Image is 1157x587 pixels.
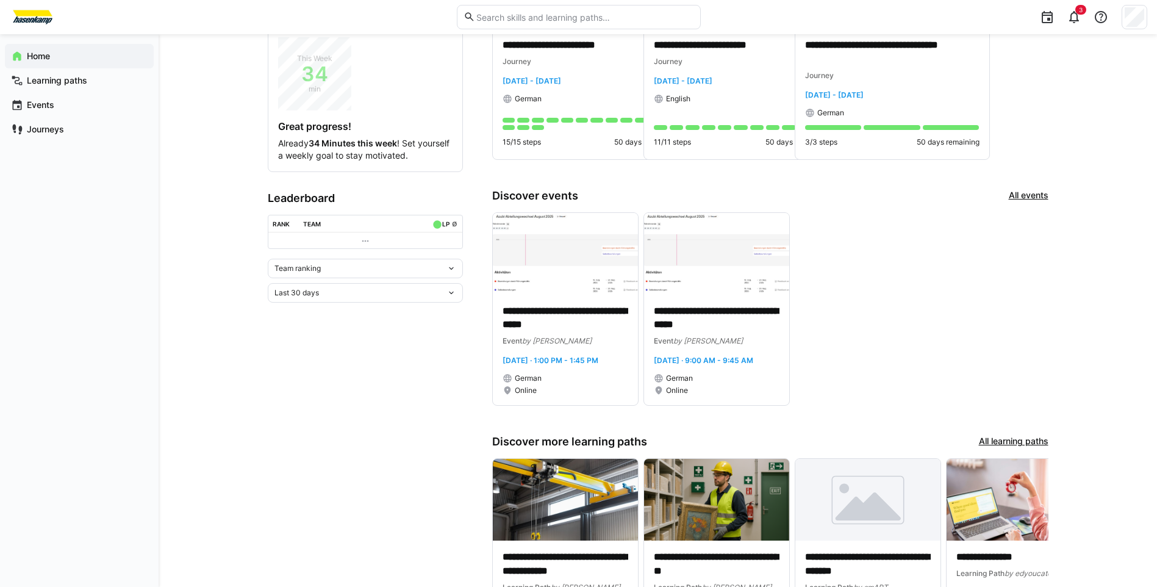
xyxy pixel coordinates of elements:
[917,137,980,147] p: 50 days remaining
[492,435,647,448] h3: Discover more learning paths
[666,94,690,104] span: English
[956,569,1005,578] span: Learning Path
[805,90,864,99] span: [DATE] - [DATE]
[805,71,834,80] span: Journey
[475,12,693,23] input: Search skills and learning paths…
[503,336,522,345] span: Event
[795,459,940,541] img: image
[765,137,828,147] p: 50 days remaining
[654,356,753,365] span: [DATE] · 9:00 AM - 9:45 AM
[493,459,638,541] img: image
[309,138,397,148] strong: 34 Minutes this week
[522,336,592,345] span: by [PERSON_NAME]
[492,189,578,203] h3: Discover events
[273,220,290,228] div: Rank
[452,218,457,228] a: ø
[274,288,319,298] span: Last 30 days
[515,386,537,395] span: Online
[274,264,321,273] span: Team ranking
[503,76,561,85] span: [DATE] - [DATE]
[1009,189,1048,203] a: All events
[654,76,712,85] span: [DATE] - [DATE]
[278,137,453,162] p: Already ! Set yourself a weekly goal to stay motivated.
[817,108,844,118] span: German
[654,57,682,66] span: Journey
[1079,6,1083,13] span: 3
[654,137,691,147] p: 11/11 steps
[673,336,743,345] span: by [PERSON_NAME]
[1005,569,1056,578] span: by edyoucated
[666,386,688,395] span: Online
[503,137,541,147] p: 15/15 steps
[442,220,450,228] div: LP
[493,213,638,295] img: image
[947,459,1092,541] img: image
[515,373,542,383] span: German
[805,137,837,147] p: 3/3 steps
[666,373,693,383] span: German
[614,137,677,147] p: 50 days remaining
[503,57,531,66] span: Journey
[979,435,1048,448] a: All learning paths
[503,356,598,365] span: [DATE] · 1:00 PM - 1:45 PM
[654,336,673,345] span: Event
[515,94,542,104] span: German
[278,120,453,132] h4: Great progress!
[644,459,789,541] img: image
[303,220,321,228] div: Team
[644,213,789,295] img: image
[268,192,463,205] h3: Leaderboard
